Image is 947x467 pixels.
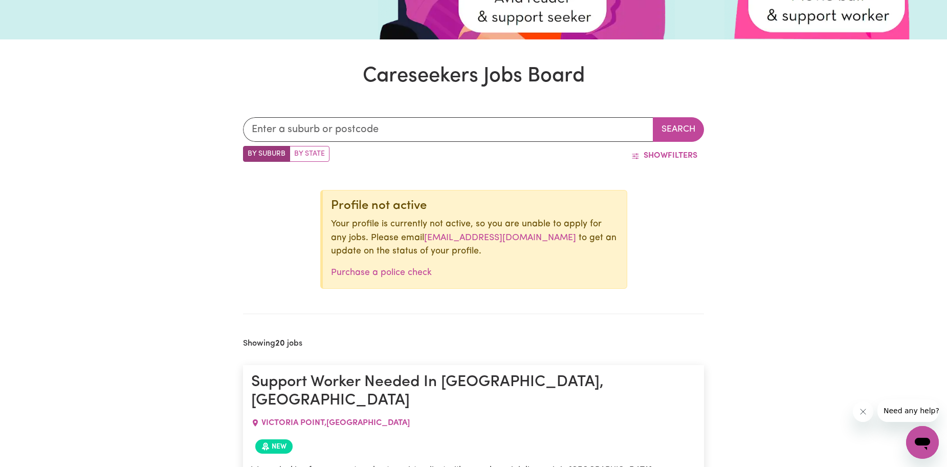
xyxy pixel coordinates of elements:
[275,339,285,348] b: 20
[261,419,410,427] span: VICTORIA POINT , [GEOGRAPHIC_DATA]
[625,146,704,165] button: ShowFilters
[331,199,619,214] div: Profile not active
[243,117,654,142] input: Enter a suburb or postcode
[251,373,696,411] h1: Support Worker Needed In [GEOGRAPHIC_DATA], [GEOGRAPHIC_DATA]
[877,399,939,422] iframe: Message from company
[331,268,432,277] a: Purchase a police check
[290,146,329,162] label: Search by state
[331,218,619,258] p: Your profile is currently not active, so you are unable to apply for any jobs. Please email to ge...
[653,117,704,142] button: Search
[644,152,668,160] span: Show
[255,439,293,454] span: Job posted within the last 30 days
[243,339,302,349] h2: Showing jobs
[853,401,873,422] iframe: Close message
[424,233,576,242] a: [EMAIL_ADDRESS][DOMAIN_NAME]
[906,426,939,459] iframe: Button to launch messaging window
[243,146,290,162] label: Search by suburb/post code
[6,7,62,15] span: Need any help?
